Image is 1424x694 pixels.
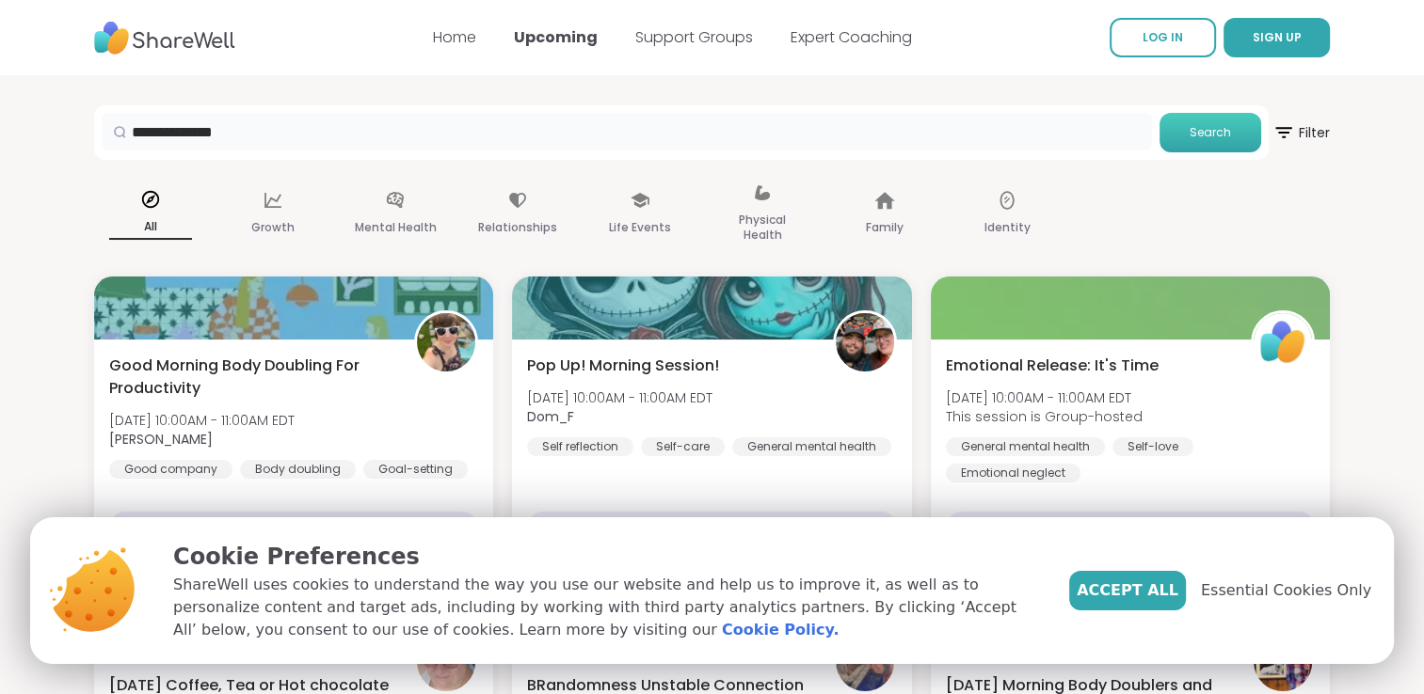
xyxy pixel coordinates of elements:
div: General mental health [946,437,1105,456]
div: GROUP LIVE [946,512,1315,544]
b: Dom_F [527,407,574,426]
p: Physical Health [721,209,804,246]
span: This session is Group-hosted [946,407,1143,426]
div: Self reflection [527,437,633,456]
div: Self-care [641,437,725,456]
a: Upcoming [514,26,598,48]
span: SIGN UP [1253,29,1302,45]
span: LOG IN [1143,29,1183,45]
span: Pop Up! Morning Session! [527,355,719,377]
img: ShareWell [1254,313,1312,371]
img: Dom_F [836,313,894,371]
a: Cookie Policy. [722,619,839,641]
b: [PERSON_NAME] [109,430,213,449]
div: GROUP LIVE [109,512,478,544]
img: ShareWell Nav Logo [94,12,235,64]
div: General mental health [732,437,891,456]
button: SIGN UP [1224,18,1330,57]
button: Accept All [1069,571,1186,610]
a: Home [433,26,476,48]
p: Family [866,216,904,239]
p: Cookie Preferences [173,540,1039,574]
span: Accept All [1077,579,1178,602]
span: Filter [1272,110,1330,155]
a: LOG IN [1110,18,1216,57]
p: Life Events [609,216,671,239]
div: Goal-setting [363,460,468,479]
div: Emotional neglect [946,464,1080,482]
p: Mental Health [355,216,437,239]
span: [DATE] 10:00AM - 11:00AM EDT [946,388,1143,407]
span: [DATE] 10:00AM - 11:00AM EDT [527,388,712,407]
span: Emotional Release: It's Time [946,355,1159,377]
span: Essential Cookies Only [1201,579,1371,602]
img: Adrienne_QueenOfTheDawn [417,313,475,371]
span: [DATE] 10:00AM - 11:00AM EDT [109,411,295,430]
a: Support Groups [635,26,753,48]
button: Search [1160,113,1261,152]
div: Body doubling [240,460,356,479]
p: Identity [984,216,1031,239]
div: Self-love [1112,437,1193,456]
p: ShareWell uses cookies to understand the way you use our website and help us to improve it, as we... [173,574,1039,641]
span: Good Morning Body Doubling For Productivity [109,355,393,400]
p: All [109,215,192,240]
div: GROUP LIVE [527,512,896,544]
button: Filter [1272,105,1330,160]
p: Growth [251,216,295,239]
a: Expert Coaching [791,26,912,48]
div: Good company [109,460,232,479]
p: Relationships [478,216,557,239]
span: Search [1190,124,1231,141]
